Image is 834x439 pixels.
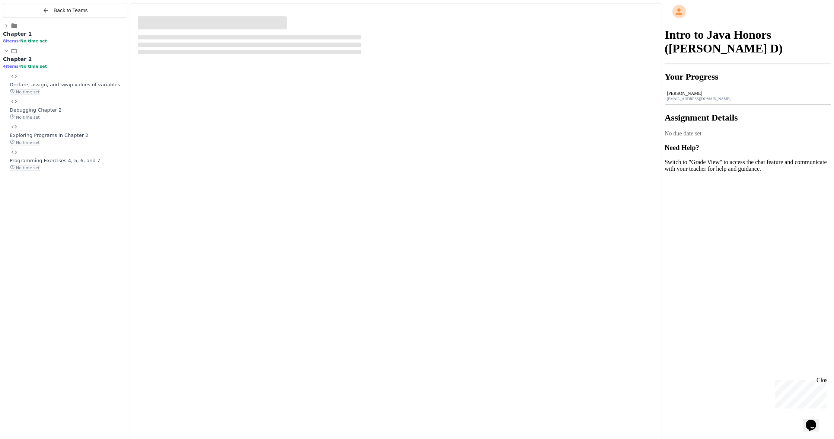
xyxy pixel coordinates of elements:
[665,72,831,82] h2: Your Progress
[667,97,829,101] div: [EMAIL_ADDRESS][DOMAIN_NAME]
[665,113,831,123] h2: Assignment Details
[3,56,32,62] span: Chapter 2
[772,377,827,408] iframe: chat widget
[20,39,47,44] span: No time set
[10,140,40,145] span: No time set
[10,165,40,171] span: No time set
[3,31,32,37] span: Chapter 1
[3,64,19,69] span: 4 items
[803,409,827,432] iframe: chat widget
[665,144,831,152] h3: Need Help?
[10,82,120,87] span: Declare, assign, and swap values of variables
[10,132,88,138] span: Exploring Programs in Chapter 2
[665,130,831,137] div: No due date set
[665,159,831,172] p: Switch to "Grade View" to access the chat feature and communicate with your teacher for help and ...
[54,7,88,13] span: Back to Teams
[10,158,100,163] span: Programming Exercises 4, 5, 6, and 7
[10,107,62,113] span: Debugging Chapter 2
[667,91,829,96] div: [PERSON_NAME]
[10,89,40,95] span: No time set
[19,64,20,69] span: •
[665,28,831,55] h1: Intro to Java Honors ([PERSON_NAME] D)
[19,38,20,44] span: •
[3,3,127,18] button: Back to Teams
[3,3,51,47] div: Chat with us now!Close
[20,64,47,69] span: No time set
[10,115,40,120] span: No time set
[665,3,831,20] div: My Account
[3,39,19,44] span: 8 items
